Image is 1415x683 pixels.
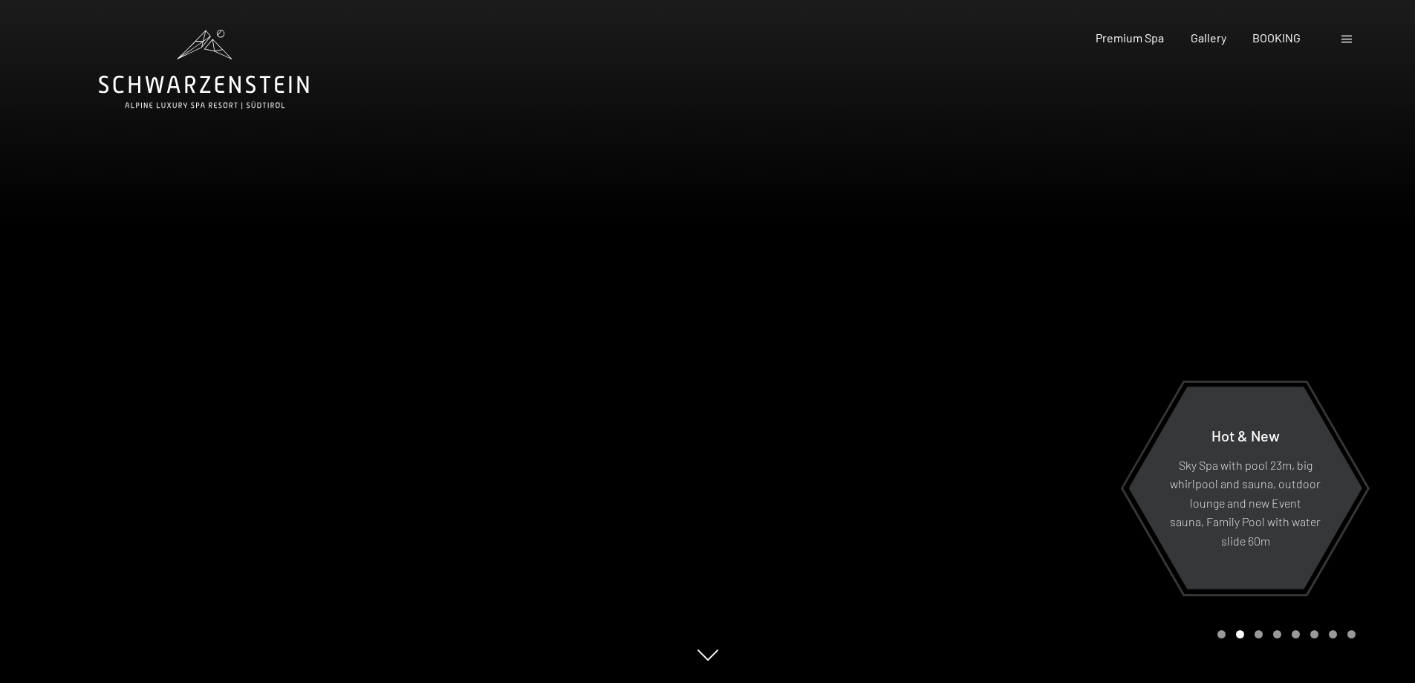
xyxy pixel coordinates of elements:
[1217,630,1226,638] div: Carousel Page 1
[1212,630,1356,638] div: Carousel Pagination
[1310,630,1318,638] div: Carousel Page 6
[1236,630,1244,638] div: Carousel Page 2 (Current Slide)
[1128,386,1363,590] a: Hot & New Sky Spa with pool 23m, big whirlpool and sauna, outdoor lounge and new Event sauna, Fam...
[1292,630,1300,638] div: Carousel Page 5
[1347,630,1356,638] div: Carousel Page 8
[1191,30,1226,45] a: Gallery
[1252,30,1301,45] a: BOOKING
[1211,426,1280,444] span: Hot & New
[1165,455,1326,550] p: Sky Spa with pool 23m, big whirlpool and sauna, outdoor lounge and new Event sauna, Family Pool w...
[1273,630,1281,638] div: Carousel Page 4
[1329,630,1337,638] div: Carousel Page 7
[1255,630,1263,638] div: Carousel Page 3
[1096,30,1164,45] a: Premium Spa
